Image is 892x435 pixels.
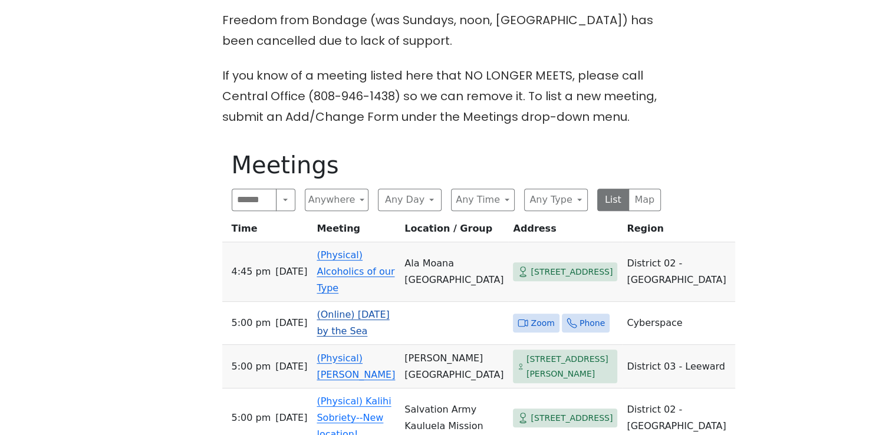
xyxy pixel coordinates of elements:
a: (Physical) Alcoholics of our Type [317,249,394,294]
span: 4:45 PM [232,263,271,280]
span: [STREET_ADDRESS][PERSON_NAME] [526,352,613,381]
span: [DATE] [275,263,307,280]
span: [STREET_ADDRESS] [531,411,613,426]
th: Meeting [312,220,400,242]
p: If you know of a meeting listed here that NO LONGER MEETS, please call Central Office (808-946-14... [222,65,670,127]
span: 5:00 PM [232,410,271,426]
a: (Physical) [PERSON_NAME] [317,352,395,380]
button: Any Day [378,189,442,211]
th: Region [622,220,735,242]
td: [PERSON_NAME][GEOGRAPHIC_DATA] [400,345,508,388]
p: Freedom from Bondage (was Sundays, noon, [GEOGRAPHIC_DATA]) has been cancelled due to lack of sup... [222,10,670,51]
span: Zoom [531,316,554,331]
button: Anywhere [305,189,368,211]
th: Time [222,220,312,242]
td: Ala Moana [GEOGRAPHIC_DATA] [400,242,508,302]
button: List [597,189,630,211]
input: Search [232,189,277,211]
td: District 02 - [GEOGRAPHIC_DATA] [622,242,735,302]
span: [STREET_ADDRESS] [531,265,613,279]
span: 5:00 PM [232,315,271,331]
h1: Meetings [232,151,661,179]
th: Address [508,220,622,242]
a: (Online) [DATE] by the Sea [317,309,389,337]
button: Map [628,189,661,211]
td: Cyberspace [622,302,735,345]
span: 5:00 PM [232,358,271,375]
span: [DATE] [275,358,307,375]
button: Any Type [524,189,588,211]
button: Any Time [451,189,515,211]
span: Phone [580,316,605,331]
button: Search [276,189,295,211]
span: [DATE] [275,315,307,331]
th: Location / Group [400,220,508,242]
span: [DATE] [275,410,307,426]
td: District 03 - Leeward [622,345,735,388]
